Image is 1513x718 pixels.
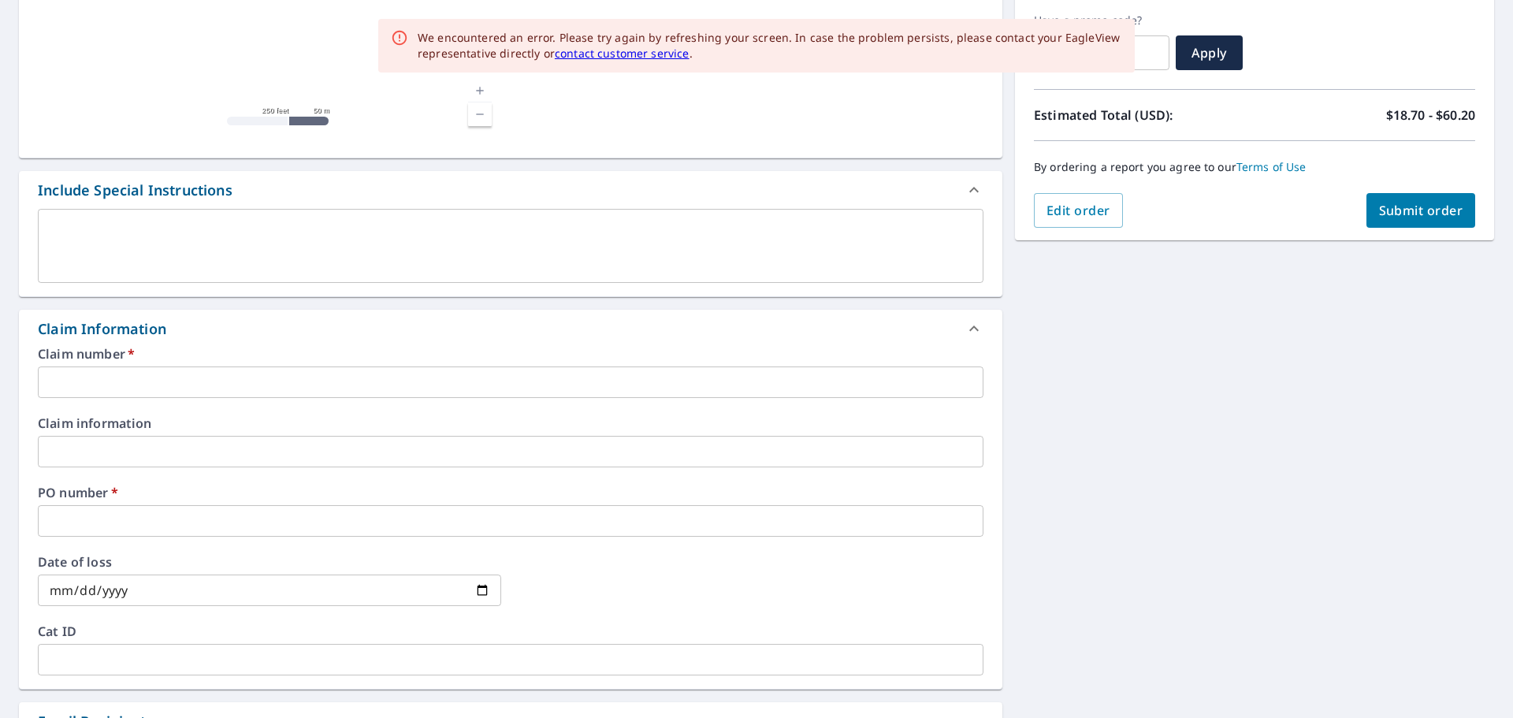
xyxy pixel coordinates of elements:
[1176,35,1243,70] button: Apply
[1188,44,1230,61] span: Apply
[1046,202,1110,219] span: Edit order
[19,310,1002,348] div: Claim Information
[1034,160,1475,174] p: By ordering a report you agree to our
[38,417,983,430] label: Claim information
[38,486,983,499] label: PO number
[38,556,501,568] label: Date of loss
[38,348,983,360] label: Claim number
[1034,106,1255,125] p: Estimated Total (USD):
[1034,193,1123,228] button: Edit order
[38,318,166,340] div: Claim Information
[1034,13,1169,28] label: Have a promo code?
[1236,159,1307,174] a: Terms of Use
[468,79,492,102] a: Current Level 17, Zoom In
[1379,202,1463,219] span: Submit order
[555,46,690,61] a: contact customer service
[1386,106,1475,125] p: $18.70 - $60.20
[418,30,1122,61] div: We encountered an error. Please try again by refreshing your screen. In case the problem persists...
[468,102,492,126] a: Current Level 17, Zoom Out
[38,180,232,201] div: Include Special Instructions
[1366,193,1476,228] button: Submit order
[19,171,1002,209] div: Include Special Instructions
[38,625,983,638] label: Cat ID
